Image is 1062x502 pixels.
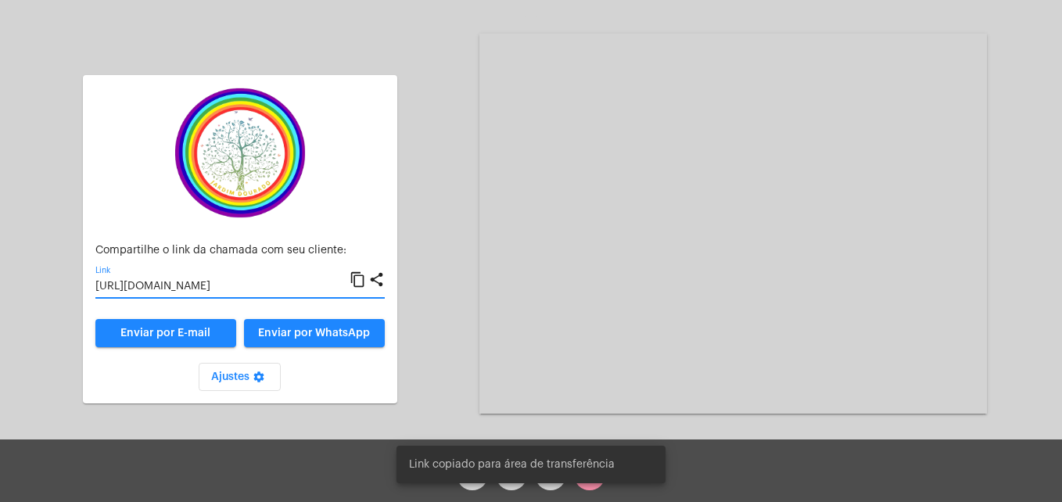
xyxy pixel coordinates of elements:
span: Ajustes [211,371,268,382]
mat-icon: content_copy [350,271,366,289]
mat-icon: settings [249,371,268,389]
span: Enviar por WhatsApp [258,328,370,339]
span: Link copiado para área de transferência [409,457,615,472]
img: c337f8d0-2252-6d55-8527-ab50248c0d14.png [162,88,318,218]
button: Enviar por WhatsApp [244,319,385,347]
p: Compartilhe o link da chamada com seu cliente: [95,245,385,256]
button: Ajustes [199,363,281,391]
mat-icon: share [368,271,385,289]
span: Enviar por E-mail [120,328,210,339]
a: Enviar por E-mail [95,319,236,347]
